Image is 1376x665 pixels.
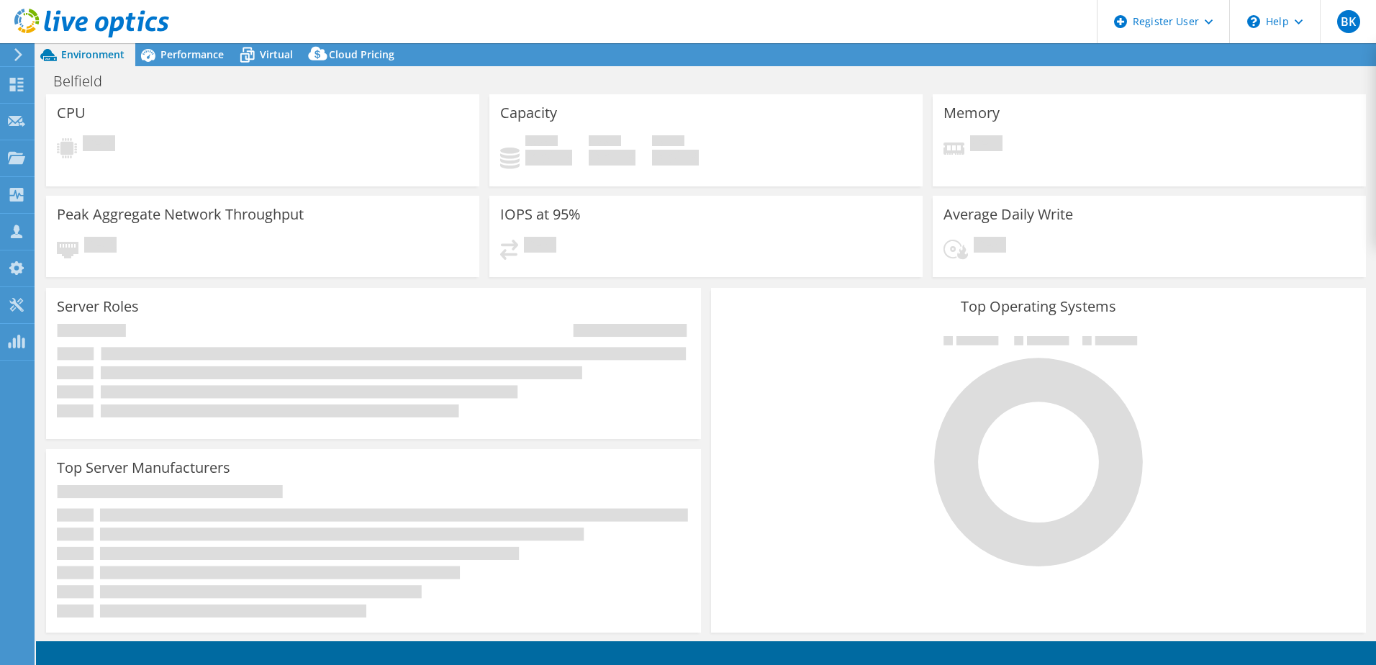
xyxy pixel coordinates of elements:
[84,237,117,256] span: Pending
[57,299,139,315] h3: Server Roles
[57,105,86,121] h3: CPU
[329,47,394,61] span: Cloud Pricing
[47,73,125,89] h1: Belfield
[500,105,557,121] h3: Capacity
[943,207,1073,222] h3: Average Daily Write
[160,47,224,61] span: Performance
[1247,15,1260,28] svg: \n
[974,237,1006,256] span: Pending
[1337,10,1360,33] span: BK
[83,135,115,155] span: Pending
[57,207,304,222] h3: Peak Aggregate Network Throughput
[970,135,1002,155] span: Pending
[722,299,1355,315] h3: Top Operating Systems
[500,207,581,222] h3: IOPS at 95%
[524,237,556,256] span: Pending
[589,150,635,166] h4: 0 GiB
[525,135,558,150] span: Used
[525,150,572,166] h4: 0 GiB
[589,135,621,150] span: Free
[61,47,125,61] span: Environment
[652,135,684,150] span: Total
[943,105,1000,121] h3: Memory
[57,460,230,476] h3: Top Server Manufacturers
[260,47,293,61] span: Virtual
[652,150,699,166] h4: 0 GiB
